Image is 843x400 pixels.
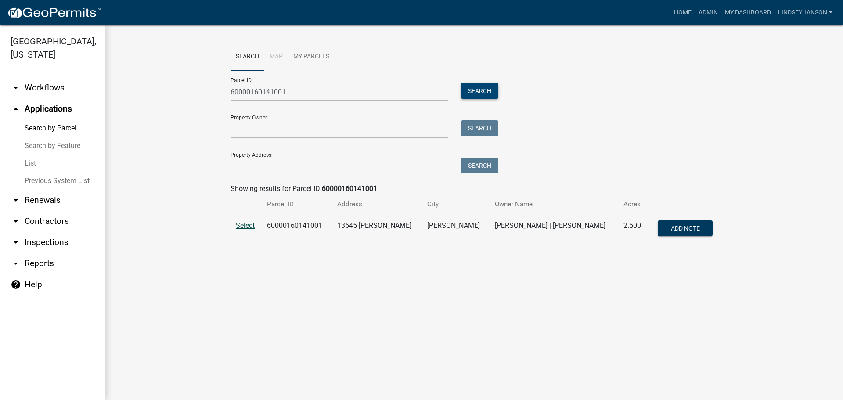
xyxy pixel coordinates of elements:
[461,120,498,136] button: Search
[11,279,21,290] i: help
[236,221,255,230] a: Select
[422,194,489,215] th: City
[461,158,498,173] button: Search
[775,4,836,21] a: Lindseyhanson
[262,215,332,244] td: 60000160141001
[231,184,718,194] div: Showing results for Parcel ID:
[490,215,619,244] td: [PERSON_NAME] | [PERSON_NAME]
[695,4,721,21] a: Admin
[721,4,775,21] a: My Dashboard
[11,83,21,93] i: arrow_drop_down
[461,83,498,99] button: Search
[231,43,264,71] a: Search
[11,237,21,248] i: arrow_drop_down
[670,4,695,21] a: Home
[11,258,21,269] i: arrow_drop_down
[490,194,619,215] th: Owner Name
[422,215,489,244] td: [PERSON_NAME]
[670,225,699,232] span: Add Note
[288,43,335,71] a: My Parcels
[262,194,332,215] th: Parcel ID
[618,215,648,244] td: 2.500
[618,194,648,215] th: Acres
[658,220,713,236] button: Add Note
[332,215,422,244] td: 13645 [PERSON_NAME]
[11,104,21,114] i: arrow_drop_up
[332,194,422,215] th: Address
[11,195,21,205] i: arrow_drop_down
[322,184,377,193] strong: 60000160141001
[11,216,21,227] i: arrow_drop_down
